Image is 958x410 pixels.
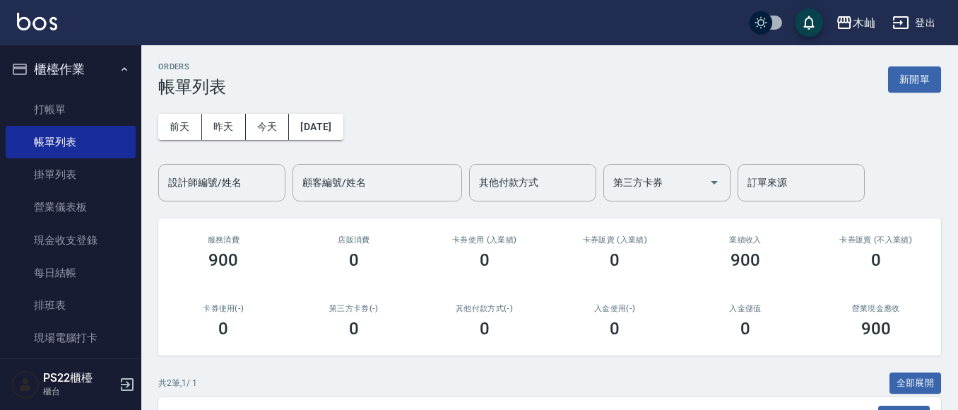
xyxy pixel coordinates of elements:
a: 排班表 [6,289,136,322]
a: 掛單列表 [6,158,136,191]
h3: 0 [871,250,881,270]
h2: 卡券使用(-) [175,304,272,313]
h3: 0 [349,319,359,339]
a: 打帳單 [6,93,136,126]
a: 每日結帳 [6,257,136,289]
button: [DATE] [289,114,343,140]
h3: 0 [740,319,750,339]
h2: 第三方卡券(-) [306,304,403,313]
button: 昨天 [202,114,246,140]
a: 現金收支登錄 [6,224,136,257]
h2: 業績收入 [697,235,794,245]
button: 登出 [887,10,941,36]
a: 營業儀表板 [6,191,136,223]
h5: PS22櫃檯 [43,371,115,385]
a: 現場電腦打卡 [6,322,136,354]
h2: 入金儲值 [697,304,794,313]
button: Open [703,171,726,194]
div: 木屾 [853,14,875,32]
h3: 帳單列表 [158,77,226,97]
h2: 卡券使用 (入業績) [436,235,533,245]
h2: 店販消費 [306,235,403,245]
button: 櫃檯作業 [6,51,136,88]
h3: 900 [861,319,891,339]
h2: 卡券販賣 (不入業績) [827,235,924,245]
p: 櫃台 [43,385,115,398]
h3: 服務消費 [175,235,272,245]
button: 木屾 [830,8,881,37]
a: 帳單列表 [6,126,136,158]
button: save [795,8,823,37]
h2: ORDERS [158,62,226,71]
h3: 0 [610,319,620,339]
button: 今天 [246,114,290,140]
h2: 營業現金應收 [827,304,924,313]
h2: 其他付款方式(-) [436,304,533,313]
h3: 0 [480,319,490,339]
h3: 0 [218,319,228,339]
button: 前天 [158,114,202,140]
img: Logo [17,13,57,30]
h3: 0 [610,250,620,270]
button: 新開單 [888,66,941,93]
h3: 900 [208,250,238,270]
a: 新開單 [888,72,941,86]
h3: 900 [731,250,760,270]
img: Person [11,370,40,399]
h2: 卡券販賣 (入業績) [567,235,663,245]
button: 全部展開 [889,373,942,394]
h3: 0 [349,250,359,270]
h3: 0 [480,250,490,270]
h2: 入金使用(-) [567,304,663,313]
p: 共 2 筆, 1 / 1 [158,377,197,389]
